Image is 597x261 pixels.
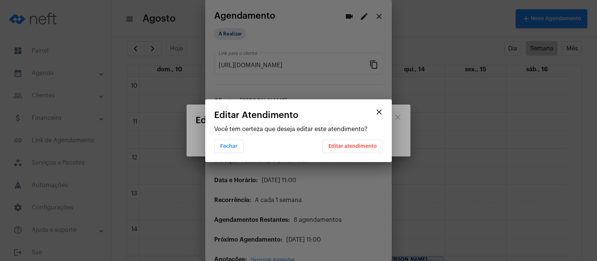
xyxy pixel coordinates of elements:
span: Editar Atendimento [214,110,298,120]
button: Editar atendimento [322,140,383,153]
span: Fechar [220,144,238,149]
button: Fechar [214,140,244,153]
span: Editar atendimento [328,144,377,149]
mat-icon: close [375,108,384,116]
p: Você tem certeza que deseja editar este atendimento? [214,126,383,133]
